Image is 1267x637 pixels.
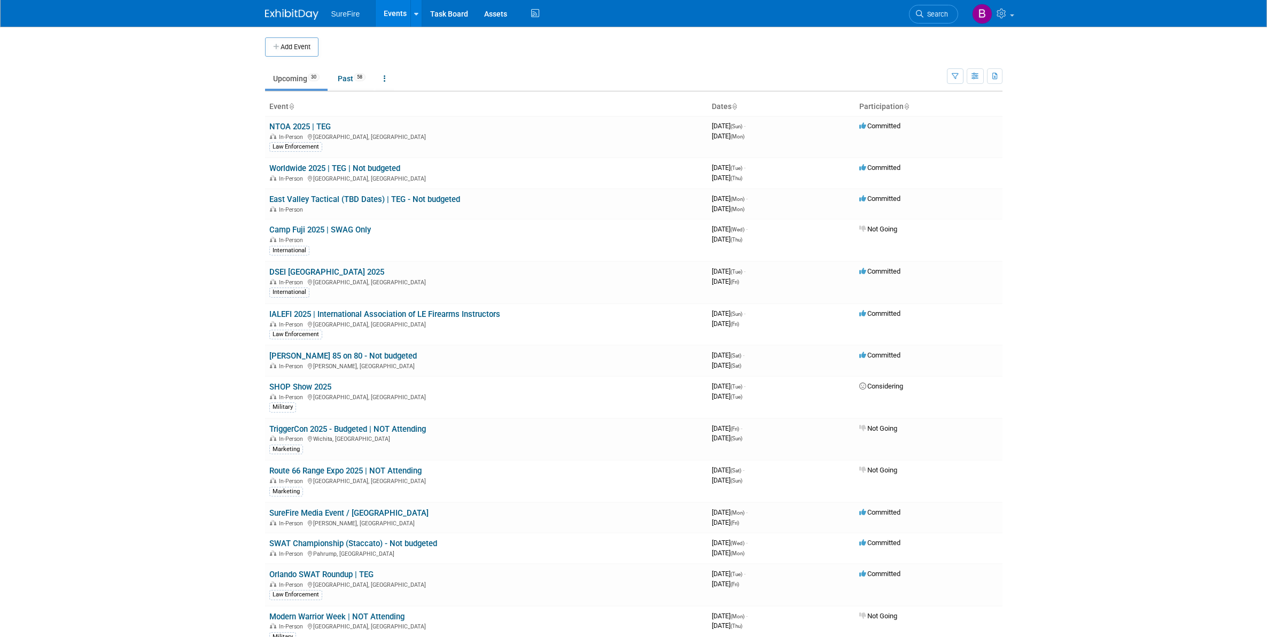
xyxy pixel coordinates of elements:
[712,518,739,526] span: [DATE]
[712,622,742,630] span: [DATE]
[730,279,739,285] span: (Fri)
[269,164,400,173] a: Worldwide 2025 | TEG | Not budgeted
[265,9,318,20] img: ExhibitDay
[269,195,460,204] a: East Valley Tactical (TBD Dates) | TEG - Not budgeted
[270,623,276,628] img: In-Person Event
[279,550,306,557] span: In-Person
[269,402,296,412] div: Military
[712,361,741,369] span: [DATE]
[730,384,742,390] span: (Tue)
[712,612,748,620] span: [DATE]
[730,623,742,629] span: (Thu)
[730,363,741,369] span: (Sat)
[270,436,276,441] img: In-Person Event
[923,10,948,18] span: Search
[270,321,276,327] img: In-Person Event
[730,269,742,275] span: (Tue)
[712,580,739,588] span: [DATE]
[746,612,748,620] span: -
[269,142,322,152] div: Law Enforcement
[270,478,276,483] img: In-Person Event
[730,165,742,171] span: (Tue)
[269,225,371,235] a: Camp Fuji 2025 | SWAG Only
[279,394,306,401] span: In-Person
[730,321,739,327] span: (Fri)
[269,174,703,182] div: [GEOGRAPHIC_DATA], [GEOGRAPHIC_DATA]
[730,426,739,432] span: (Fri)
[269,539,437,548] a: SWAT Championship (Staccato) - Not budgeted
[269,132,703,141] div: [GEOGRAPHIC_DATA], [GEOGRAPHIC_DATA]
[859,570,900,578] span: Committed
[270,134,276,139] img: In-Person Event
[269,246,309,255] div: International
[712,205,744,213] span: [DATE]
[712,382,745,390] span: [DATE]
[744,267,745,275] span: -
[730,478,742,484] span: (Sun)
[712,132,744,140] span: [DATE]
[279,363,306,370] span: In-Person
[904,102,909,111] a: Sort by Participation Type
[269,309,500,319] a: IALEFI 2025 | International Association of LE Firearms Instructors
[859,351,900,359] span: Committed
[743,466,744,474] span: -
[269,122,331,131] a: NTOA 2025 | TEG
[859,164,900,172] span: Committed
[279,478,306,485] span: In-Person
[708,98,855,116] th: Dates
[712,508,748,516] span: [DATE]
[730,227,744,232] span: (Wed)
[859,195,900,203] span: Committed
[269,549,703,557] div: Pahrump, [GEOGRAPHIC_DATA]
[269,570,374,579] a: Orlando SWAT Roundup | TEG
[744,382,745,390] span: -
[269,424,426,434] a: TriggerCon 2025 - Budgeted | NOT Attending
[270,520,276,525] img: In-Person Event
[279,279,306,286] span: In-Person
[730,206,744,212] span: (Mon)
[270,363,276,368] img: In-Person Event
[730,175,742,181] span: (Thu)
[712,424,742,432] span: [DATE]
[269,330,322,339] div: Law Enforcement
[859,466,897,474] span: Not Going
[269,361,703,370] div: [PERSON_NAME], [GEOGRAPHIC_DATA]
[859,225,897,233] span: Not Going
[270,175,276,181] img: In-Person Event
[712,351,744,359] span: [DATE]
[730,550,744,556] span: (Mon)
[270,550,276,556] img: In-Person Event
[730,134,744,139] span: (Mon)
[732,102,737,111] a: Sort by Start Date
[730,436,742,441] span: (Sun)
[279,206,306,213] span: In-Person
[909,5,958,24] a: Search
[269,466,422,476] a: Route 66 Range Expo 2025 | NOT Attending
[741,424,742,432] span: -
[730,571,742,577] span: (Tue)
[746,508,748,516] span: -
[331,10,360,18] span: SureFire
[712,466,744,474] span: [DATE]
[269,580,703,588] div: [GEOGRAPHIC_DATA], [GEOGRAPHIC_DATA]
[279,623,306,630] span: In-Person
[730,237,742,243] span: (Thu)
[746,195,748,203] span: -
[712,277,739,285] span: [DATE]
[269,487,303,496] div: Marketing
[330,68,374,89] a: Past58
[712,164,745,172] span: [DATE]
[269,277,703,286] div: [GEOGRAPHIC_DATA], [GEOGRAPHIC_DATA]
[712,309,745,317] span: [DATE]
[269,518,703,527] div: [PERSON_NAME], [GEOGRAPHIC_DATA]
[730,510,744,516] span: (Mon)
[269,622,703,630] div: [GEOGRAPHIC_DATA], [GEOGRAPHIC_DATA]
[746,539,748,547] span: -
[270,581,276,587] img: In-Person Event
[270,279,276,284] img: In-Person Event
[859,508,900,516] span: Committed
[265,98,708,116] th: Event
[730,540,744,546] span: (Wed)
[859,122,900,130] span: Committed
[712,122,745,130] span: [DATE]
